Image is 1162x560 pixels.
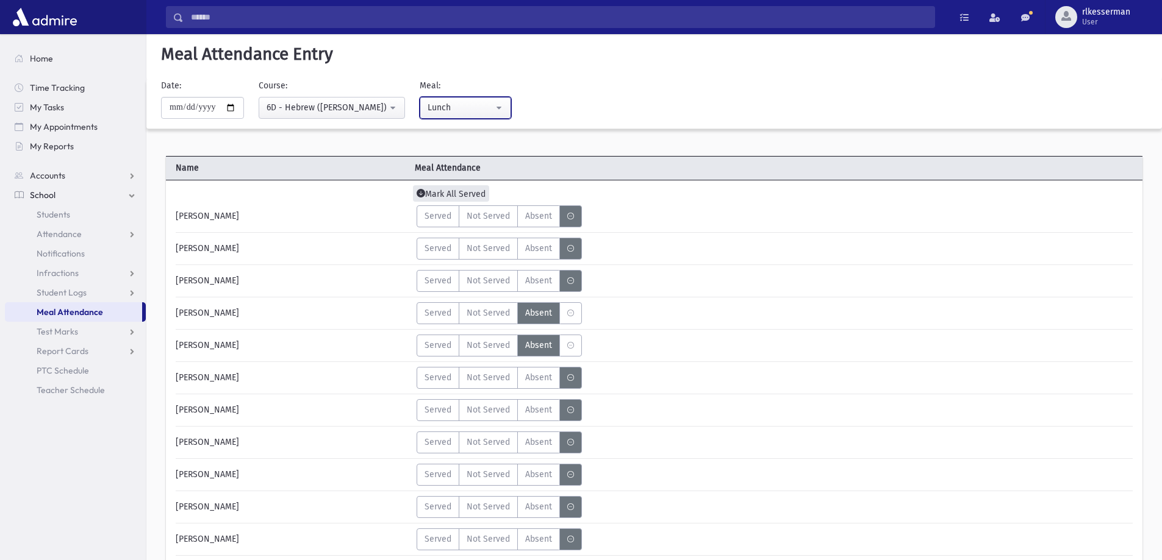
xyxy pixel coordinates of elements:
[420,97,511,119] button: Lunch
[30,121,98,132] span: My Appointments
[37,287,87,298] span: Student Logs
[467,500,510,513] span: Not Served
[30,82,85,93] span: Time Tracking
[1082,17,1130,27] span: User
[467,436,510,448] span: Not Served
[37,248,85,259] span: Notifications
[10,5,80,29] img: AdmirePro
[467,339,510,352] span: Not Served
[37,385,105,395] span: Teacher Schedule
[37,229,82,239] span: Attendance
[467,307,510,319] span: Not Served
[417,270,582,292] div: MeaStatus
[525,307,552,319] span: Absent
[425,468,451,481] span: Served
[525,533,552,545] span: Absent
[525,468,552,481] span: Absent
[37,268,79,278] span: Infractions
[5,322,146,341] a: Test Marks
[425,500,451,513] span: Served
[425,307,451,319] span: Served
[420,79,440,92] label: Meal:
[5,117,146,136] a: My Appointments
[525,210,552,222] span: Absent
[5,97,146,117] a: My Tasks
[525,274,552,287] span: Absent
[259,79,287,92] label: Course:
[467,371,510,384] span: Not Served
[5,224,146,244] a: Attendance
[176,274,239,287] span: [PERSON_NAME]
[425,274,451,287] span: Served
[467,533,510,545] span: Not Served
[467,242,510,255] span: Not Served
[417,399,582,421] div: MeaStatus
[1082,7,1130,17] span: rlkesserman
[5,380,146,400] a: Teacher Schedule
[425,533,451,545] span: Served
[259,97,405,119] button: 6D - Hebrew (Mrs. Gurwitz)
[5,78,146,97] a: Time Tracking
[417,496,582,518] div: MeaStatus
[428,101,493,114] div: Lunch
[5,205,146,224] a: Students
[425,210,451,222] span: Served
[417,238,582,260] div: MeaStatus
[525,339,552,352] span: Absent
[425,403,451,416] span: Served
[425,242,451,255] span: Served
[176,242,239,255] span: [PERSON_NAME]
[176,403,239,416] span: [PERSON_NAME]
[5,341,146,361] a: Report Cards
[525,436,552,448] span: Absent
[417,367,582,389] div: MeaStatus
[525,403,552,416] span: Absent
[176,500,239,513] span: [PERSON_NAME]
[267,101,387,114] div: 6D - Hebrew ([PERSON_NAME])
[37,365,89,376] span: PTC Schedule
[37,307,103,317] span: Meal Attendance
[5,166,146,185] a: Accounts
[425,371,451,384] span: Served
[176,307,239,319] span: [PERSON_NAME]
[5,283,146,302] a: Student Logs
[425,436,451,448] span: Served
[176,468,239,481] span: [PERSON_NAME]
[5,49,146,68] a: Home
[176,533,239,545] span: [PERSON_NAME]
[5,361,146,380] a: PTC Schedule
[525,242,552,255] span: Absent
[525,371,552,384] span: Absent
[161,79,181,92] label: Date:
[30,53,53,64] span: Home
[417,205,582,227] div: MeaStatus
[467,403,510,416] span: Not Served
[5,263,146,283] a: Infractions
[156,44,1152,65] h5: Meal Attendance Entry
[525,500,552,513] span: Absent
[30,170,65,181] span: Accounts
[176,371,239,384] span: [PERSON_NAME]
[417,431,582,453] div: MeaStatus
[176,436,239,448] span: [PERSON_NAME]
[413,185,489,202] span: Mark All Served
[467,274,510,287] span: Not Served
[417,528,582,550] div: MeaStatus
[30,102,64,113] span: My Tasks
[30,190,56,200] span: School
[37,209,70,220] span: Students
[176,210,239,222] span: [PERSON_NAME]
[417,335,582,356] div: MeaStatus
[37,346,88,356] span: Report Cards
[166,161,410,174] span: Name
[467,468,510,481] span: Not Served
[176,339,239,352] span: [PERSON_NAME]
[467,210,510,222] span: Not Served
[5,185,146,205] a: School
[410,161,654,174] span: Meal Attendance
[5,136,146,156] a: My Reports
[184,6,934,28] input: Search
[5,244,146,263] a: Notifications
[37,326,78,337] span: Test Marks
[5,302,142,322] a: Meal Attendance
